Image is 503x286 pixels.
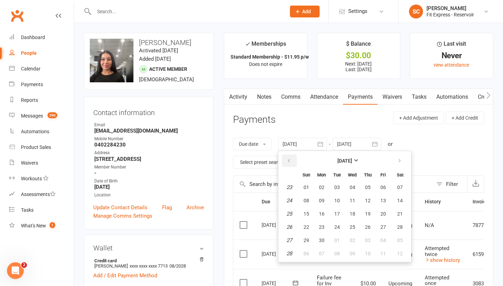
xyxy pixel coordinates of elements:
[302,9,311,14] span: Add
[380,185,386,190] span: 06
[333,172,341,178] small: Tuesday
[94,178,204,185] div: Date of Birth
[380,172,386,178] small: Friday
[94,122,204,128] div: Email
[94,184,204,190] strong: [DATE]
[94,142,204,148] strong: 0402284230
[48,112,57,118] span: 290
[365,185,371,190] span: 05
[9,30,74,45] a: Dashboard
[21,262,27,268] span: 2
[391,247,409,260] button: 12
[252,89,276,105] a: Notes
[319,251,325,256] span: 07
[393,112,444,124] button: + Add Adjustment
[391,221,409,233] button: 28
[337,158,352,164] strong: [DATE]
[21,144,51,150] div: Product Sales
[21,207,34,213] div: Tasks
[365,238,371,243] span: 03
[397,238,403,243] span: 05
[416,52,487,59] div: Never
[319,185,325,190] span: 02
[360,221,375,233] button: 26
[345,208,360,220] button: 18
[299,181,314,194] button: 01
[409,5,423,18] div: SC
[330,194,344,207] button: 10
[139,47,178,54] time: Activated [DATE]
[380,198,386,203] span: 13
[391,208,409,220] button: 21
[380,211,386,217] span: 20
[92,7,281,16] input: Search...
[391,194,409,207] button: 14
[348,172,357,178] small: Wednesday
[380,251,386,256] span: 11
[330,247,344,260] button: 08
[299,194,314,207] button: 08
[304,251,309,256] span: 06
[397,224,403,230] span: 28
[397,198,403,203] span: 14
[350,198,355,203] span: 11
[149,66,187,72] span: Active member
[304,185,309,190] span: 01
[9,108,74,124] a: Messages 290
[21,35,45,40] div: Dashboard
[350,224,355,230] span: 25
[376,194,391,207] button: 13
[94,156,204,162] strong: [STREET_ADDRESS]
[446,112,484,124] button: + Add Credit
[21,82,43,87] div: Payments
[304,198,309,203] span: 08
[365,224,371,230] span: 26
[345,247,360,260] button: 09
[334,224,340,230] span: 24
[334,198,340,203] span: 10
[397,172,403,178] small: Saturday
[21,160,38,166] div: Waivers
[9,45,74,61] a: People
[360,247,375,260] button: 10
[130,263,168,269] span: xxxx xxxx xxxx 7713
[388,140,393,148] div: or
[330,208,344,220] button: 17
[94,164,204,171] div: Member Number
[330,181,344,194] button: 03
[345,221,360,233] button: 25
[21,113,43,119] div: Messages
[431,89,473,105] a: Automations
[364,172,372,178] small: Thursday
[262,248,294,259] div: [DATE]
[397,211,403,217] span: 21
[407,89,431,105] a: Tasks
[233,176,433,193] input: Search by invoice number
[365,211,371,217] span: 19
[376,234,391,247] button: 04
[330,234,344,247] button: 01
[360,234,375,247] button: 03
[376,221,391,233] button: 27
[299,208,314,220] button: 15
[365,198,371,203] span: 12
[304,238,309,243] span: 29
[94,128,204,134] strong: [EMAIL_ADDRESS][DOMAIN_NAME]
[9,77,74,92] a: Payments
[93,212,152,220] a: Manage Comms Settings
[93,257,204,270] li: [PERSON_NAME]
[350,238,355,243] span: 02
[345,194,360,207] button: 11
[425,222,434,228] span: N/A
[391,181,409,194] button: 07
[427,12,474,18] div: Fit Express - Reservoir
[314,221,329,233] button: 23
[360,181,375,194] button: 05
[376,208,391,220] button: 20
[224,89,252,105] a: Activity
[93,106,204,116] h3: Contact information
[305,89,343,105] a: Attendance
[9,218,74,234] a: What's New1
[286,224,292,230] em: 26
[323,52,394,59] div: $30.00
